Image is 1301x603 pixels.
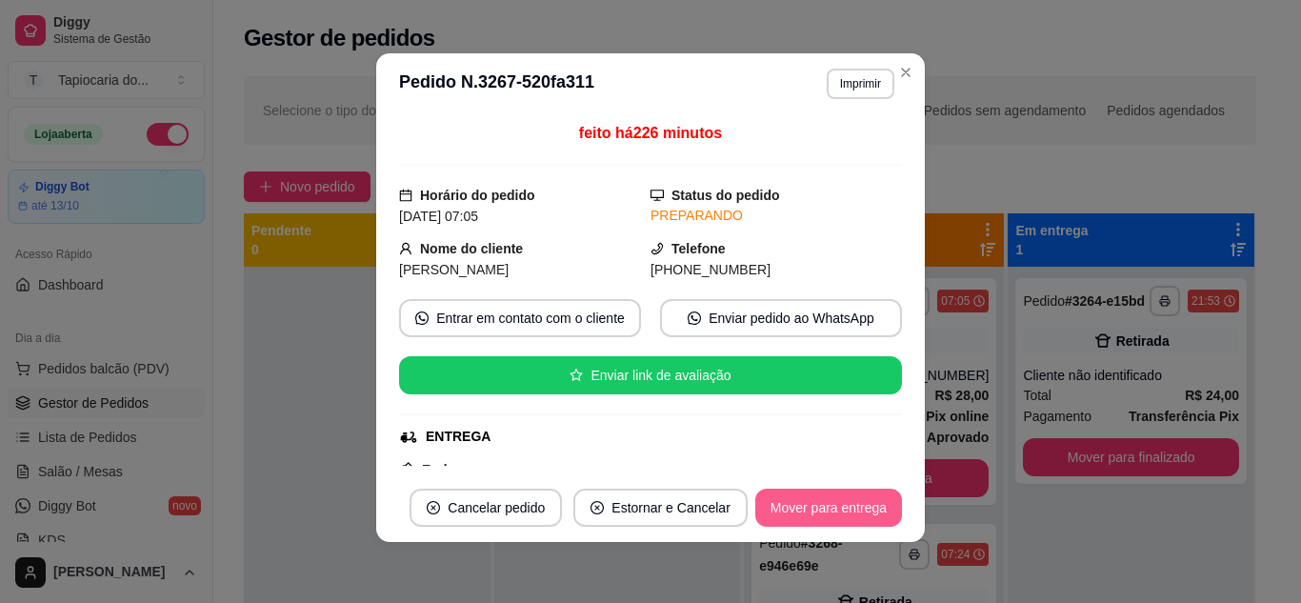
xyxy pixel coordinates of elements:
[573,489,748,527] button: close-circleEstornar e Cancelar
[570,369,583,382] span: star
[399,356,902,394] button: starEnviar link de avaliação
[650,206,902,226] div: PREPARANDO
[650,262,771,277] span: [PHONE_NUMBER]
[420,241,523,256] strong: Nome do cliente
[399,262,509,277] span: [PERSON_NAME]
[671,188,780,203] strong: Status do pedido
[660,299,902,337] button: whats-appEnviar pedido ao WhatsApp
[399,299,641,337] button: whats-appEntrar em contato com o cliente
[827,69,894,99] button: Imprimir
[399,69,594,99] h3: Pedido N. 3267-520fa311
[590,501,604,514] span: close-circle
[399,209,478,224] span: [DATE] 07:05
[415,312,429,325] span: whats-app
[671,241,726,256] strong: Telefone
[688,312,701,325] span: whats-app
[399,242,412,255] span: user
[427,501,440,514] span: close-circle
[891,57,921,88] button: Close
[420,188,535,203] strong: Horário do pedido
[755,489,902,527] button: Mover para entrega
[650,189,664,202] span: desktop
[399,461,414,476] span: pushpin
[422,462,483,477] strong: Endereço
[579,125,722,141] span: feito há 226 minutos
[399,189,412,202] span: calendar
[650,242,664,255] span: phone
[410,489,562,527] button: close-circleCancelar pedido
[426,427,490,447] div: ENTREGA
